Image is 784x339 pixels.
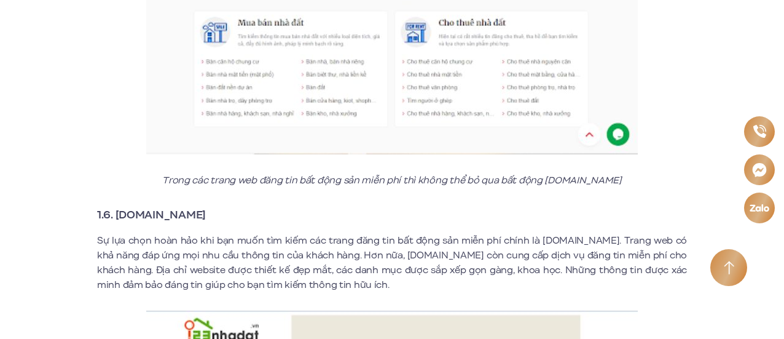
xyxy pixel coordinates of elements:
[749,204,769,212] img: Zalo icon
[752,162,767,177] img: Messenger icon
[724,261,734,275] img: Arrow icon
[753,125,766,138] img: Phone icon
[162,173,622,187] em: Trong các trang web đăng tin bất động sản miễn phí thì không thể bỏ qua bất động [DOMAIN_NAME]
[97,207,206,223] strong: 1.6. [DOMAIN_NAME]
[97,233,687,292] p: Sự lựa chọn hoàn hảo khi bạn muốn tìm kiếm các trang đăng tin bất động sản miễn phí chính là [DOM...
